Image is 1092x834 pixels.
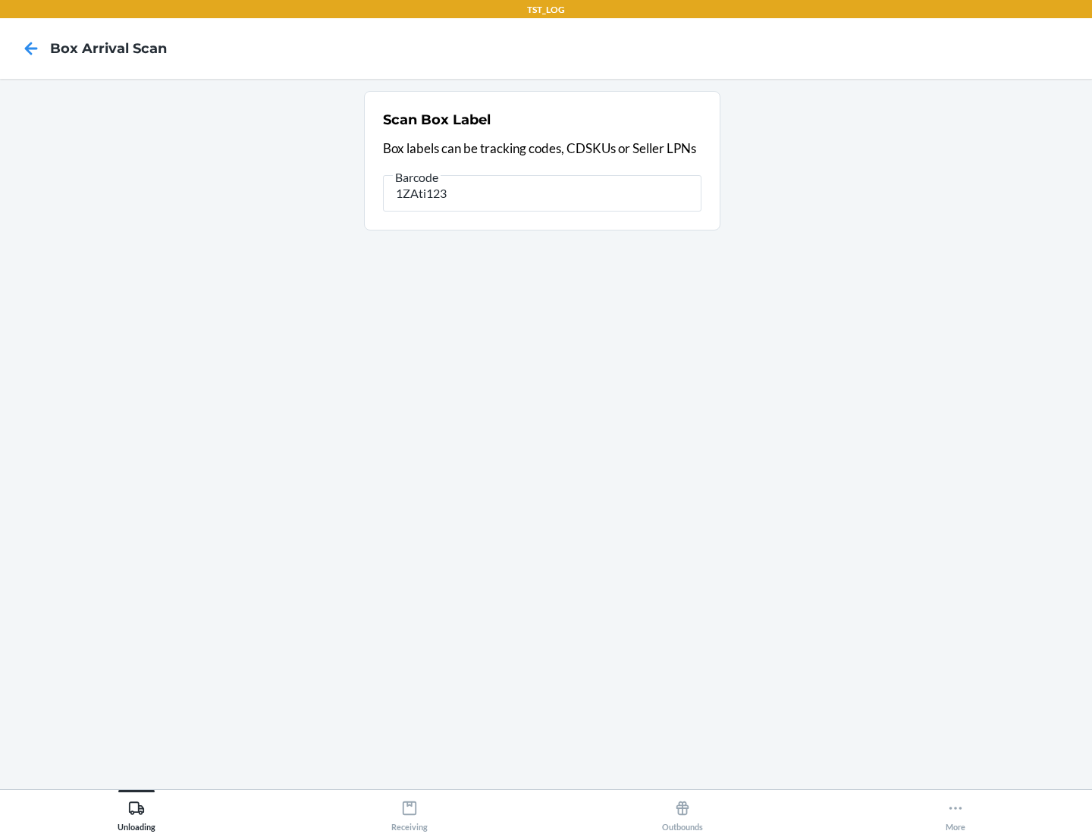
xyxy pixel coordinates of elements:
[118,794,155,832] div: Unloading
[383,139,701,158] p: Box labels can be tracking codes, CDSKUs or Seller LPNs
[383,175,701,212] input: Barcode
[946,794,965,832] div: More
[662,794,703,832] div: Outbounds
[383,110,491,130] h2: Scan Box Label
[393,170,441,185] span: Barcode
[273,790,546,832] button: Receiving
[527,3,565,17] p: TST_LOG
[546,790,819,832] button: Outbounds
[391,794,428,832] div: Receiving
[50,39,167,58] h4: Box Arrival Scan
[819,790,1092,832] button: More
